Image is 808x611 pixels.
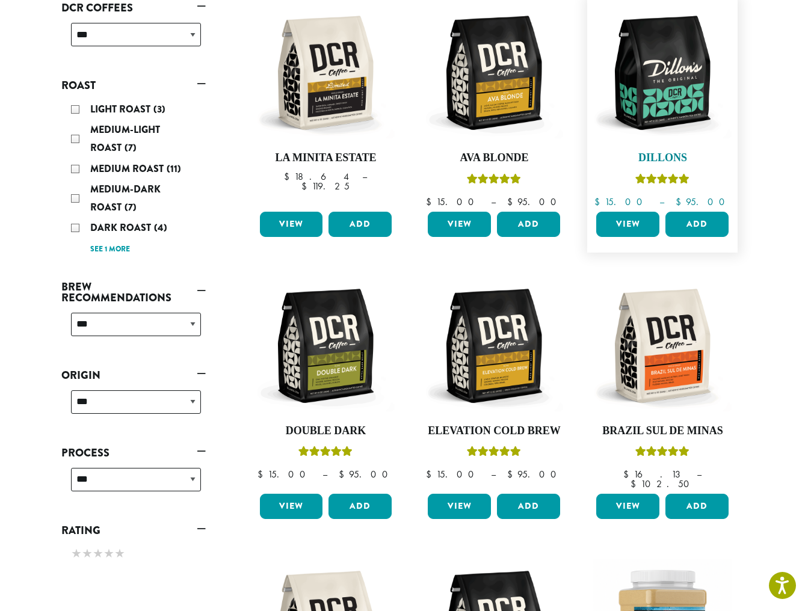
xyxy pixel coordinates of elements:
[631,477,695,490] bdi: 102.50
[71,545,82,562] span: ★
[90,182,161,214] span: Medium-Dark Roast
[257,277,395,490] a: Double DarkRated 4.50 out of 5
[328,494,392,519] button: Add
[491,468,496,481] span: –
[260,212,323,237] a: View
[425,425,563,438] h4: Elevation Cold Brew
[507,195,562,208] bdi: 95.00
[665,494,729,519] button: Add
[491,195,496,208] span: –
[301,180,312,192] span: $
[301,180,350,192] bdi: 119.25
[426,468,436,481] span: $
[659,195,664,208] span: –
[93,545,103,562] span: ★
[428,212,491,237] a: View
[61,443,206,463] a: Process
[167,162,181,176] span: (11)
[594,195,648,208] bdi: 15.00
[593,277,732,490] a: Brazil Sul De MinasRated 5.00 out of 5
[426,195,436,208] span: $
[257,152,395,165] h4: La Minita Estate
[61,96,206,262] div: Roast
[258,468,311,481] bdi: 15.00
[61,75,206,96] a: Roast
[61,463,206,506] div: Process
[593,4,732,142] img: DCR-12oz-Dillons-Stock-scaled.png
[426,195,480,208] bdi: 15.00
[339,468,349,481] span: $
[497,212,560,237] button: Add
[593,425,732,438] h4: Brazil Sul De Minas
[596,212,659,237] a: View
[425,4,563,142] img: DCR-12oz-Ava-Blonde-Stock-scaled.png
[665,212,729,237] button: Add
[676,195,730,208] bdi: 95.00
[114,545,125,562] span: ★
[425,152,563,165] h4: Ava Blonde
[61,385,206,428] div: Origin
[154,221,167,235] span: (4)
[697,468,702,481] span: –
[425,4,563,207] a: Ava BlondeRated 5.00 out of 5
[61,520,206,541] a: Rating
[61,308,206,351] div: Brew Recommendations
[339,468,393,481] bdi: 95.00
[507,468,562,481] bdi: 95.00
[593,277,732,415] img: DCR-12oz-Brazil-Sul-De-Minas-Stock-scaled.png
[426,468,480,481] bdi: 15.00
[90,221,154,235] span: Dark Roast
[90,244,130,256] a: See 1 more
[257,4,395,207] a: La Minita Estate
[322,468,327,481] span: –
[284,170,351,183] bdi: 18.64
[125,141,137,155] span: (7)
[328,212,392,237] button: Add
[298,444,353,462] div: Rated 4.50 out of 5
[428,494,491,519] a: View
[90,123,160,155] span: Medium-Light Roast
[425,277,563,490] a: Elevation Cold BrewRated 5.00 out of 5
[635,172,689,190] div: Rated 5.00 out of 5
[257,425,395,438] h4: Double Dark
[593,4,732,207] a: DillonsRated 5.00 out of 5
[90,162,167,176] span: Medium Roast
[596,494,659,519] a: View
[153,102,165,116] span: (3)
[284,170,294,183] span: $
[507,195,517,208] span: $
[125,200,137,214] span: (7)
[61,277,206,308] a: Brew Recommendations
[676,195,686,208] span: $
[256,4,395,142] img: DCR-12oz-La-Minita-Estate-Stock-scaled.png
[467,172,521,190] div: Rated 5.00 out of 5
[258,468,268,481] span: $
[256,277,395,415] img: DCR-12oz-Double-Dark-Stock-scaled.png
[593,152,732,165] h4: Dillons
[260,494,323,519] a: View
[425,277,563,415] img: DCR-12oz-Elevation-Cold-Brew-Stock-scaled.png
[61,541,206,568] div: Rating
[467,444,521,462] div: Rated 5.00 out of 5
[82,545,93,562] span: ★
[103,545,114,562] span: ★
[61,365,206,385] a: Origin
[362,170,367,183] span: –
[631,477,641,490] span: $
[635,444,689,462] div: Rated 5.00 out of 5
[61,18,206,61] div: DCR Coffees
[497,494,560,519] button: Add
[623,468,634,481] span: $
[594,195,605,208] span: $
[623,468,685,481] bdi: 16.13
[90,102,153,116] span: Light Roast
[507,468,517,481] span: $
